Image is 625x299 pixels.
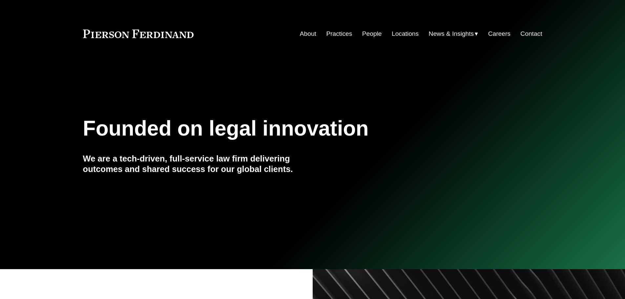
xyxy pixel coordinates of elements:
a: Careers [488,28,510,40]
a: Locations [392,28,419,40]
a: Contact [520,28,542,40]
a: People [362,28,382,40]
a: Practices [326,28,352,40]
span: News & Insights [429,28,474,40]
a: About [300,28,316,40]
a: folder dropdown [429,28,478,40]
h4: We are a tech-driven, full-service law firm delivering outcomes and shared success for our global... [83,153,313,175]
h1: Founded on legal innovation [83,117,466,140]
